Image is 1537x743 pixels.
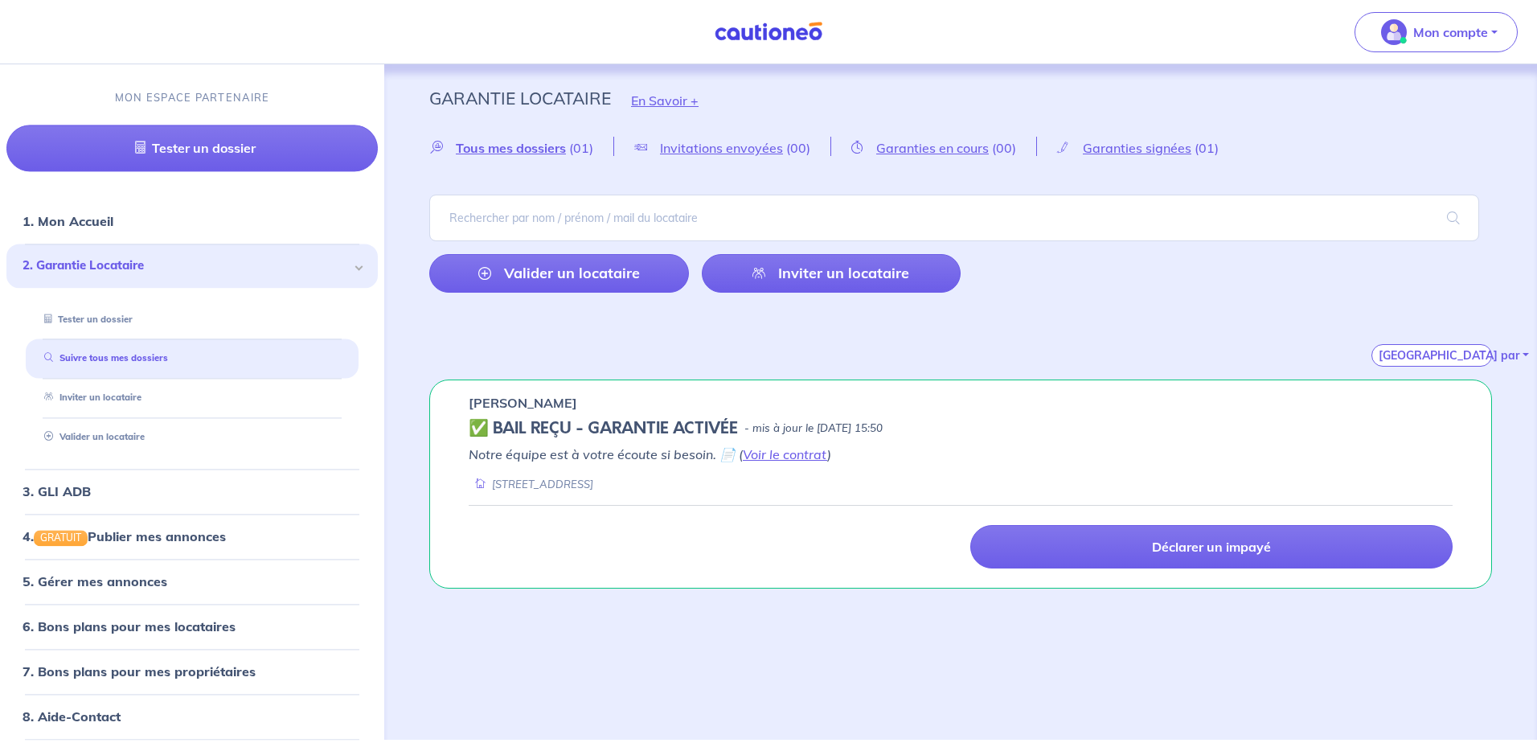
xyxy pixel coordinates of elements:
[38,431,145,442] a: Valider un locataire
[456,140,566,156] span: Tous mes dossiers
[6,475,378,507] div: 3. GLI ADB
[702,254,961,293] a: Inviter un locataire
[614,140,830,155] a: Invitations envoyées(00)
[1083,140,1191,156] span: Garanties signées
[26,346,359,372] div: Suivre tous mes dossiers
[469,419,1453,438] div: state: CONTRACT-VALIDATED, Context: IN-MANAGEMENT,IS-GL-CAUTION
[26,385,359,412] div: Inviter un locataire
[23,214,113,230] a: 1. Mon Accueil
[469,393,577,413] p: [PERSON_NAME]
[1428,195,1479,240] span: search
[6,700,378,733] div: 8. Aide-Contact
[469,446,831,462] em: Notre équipe est à votre écoute si besoin. 📄 ( )
[469,477,593,492] div: [STREET_ADDRESS]
[970,525,1453,569] a: Déclarer un impayé
[1371,344,1492,367] button: [GEOGRAPHIC_DATA] par
[23,618,236,634] a: 6. Bons plans pour mes locataires
[1152,539,1271,555] p: Déclarer un impayé
[38,353,168,364] a: Suivre tous mes dossiers
[1355,12,1518,52] button: illu_account_valid_menu.svgMon compte
[23,573,167,589] a: 5. Gérer mes annonces
[38,392,141,404] a: Inviter un locataire
[6,655,378,688] div: 7. Bons plans pour mes propriétaires
[6,520,378,552] div: 4.GRATUITPublier mes annonces
[26,424,359,450] div: Valider un locataire
[23,708,121,725] a: 8. Aide-Contact
[23,483,91,499] a: 3. GLI ADB
[1413,23,1488,42] p: Mon compte
[6,206,378,238] div: 1. Mon Accueil
[38,314,133,325] a: Tester un dossier
[469,419,738,438] h5: ✅ BAIL REÇU - GARANTIE ACTIVÉE
[1381,19,1407,45] img: illu_account_valid_menu.svg
[611,77,719,124] button: En Savoir +
[569,140,593,156] span: (01)
[660,140,783,156] span: Invitations envoyées
[743,446,827,462] a: Voir le contrat
[429,140,613,155] a: Tous mes dossiers(01)
[1195,140,1219,156] span: (01)
[744,421,883,437] p: - mis à jour le [DATE] 15:50
[1037,140,1239,155] a: Garanties signées(01)
[23,663,256,679] a: 7. Bons plans pour mes propriétaires
[992,140,1016,156] span: (00)
[429,254,689,293] a: Valider un locataire
[26,306,359,333] div: Tester un dossier
[6,125,378,172] a: Tester un dossier
[429,84,611,113] p: Garantie Locataire
[831,140,1036,155] a: Garanties en cours(00)
[786,140,810,156] span: (00)
[23,257,350,276] span: 2. Garantie Locataire
[708,22,829,42] img: Cautioneo
[876,140,989,156] span: Garanties en cours
[23,528,226,544] a: 4.GRATUITPublier mes annonces
[429,195,1479,241] input: Rechercher par nom / prénom / mail du locataire
[6,565,378,597] div: 5. Gérer mes annonces
[115,90,270,105] p: MON ESPACE PARTENAIRE
[6,244,378,289] div: 2. Garantie Locataire
[6,610,378,642] div: 6. Bons plans pour mes locataires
